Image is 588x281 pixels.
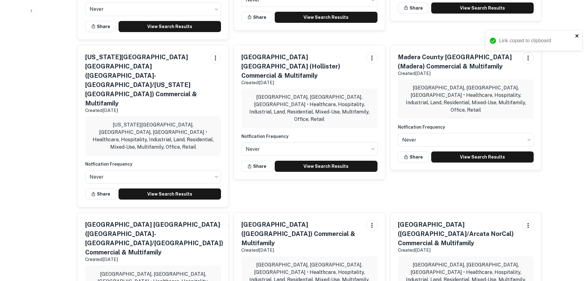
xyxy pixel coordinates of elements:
div: Without label [241,140,377,158]
p: Created [DATE] [85,256,223,263]
button: Share [241,161,272,172]
iframe: Chat Widget [557,232,588,261]
p: [US_STATE][GEOGRAPHIC_DATA], [GEOGRAPHIC_DATA], [GEOGRAPHIC_DATA] • Healthcare, Hospitality, Indu... [90,121,216,151]
p: Created [DATE] [85,107,205,114]
p: Created [DATE] [241,79,361,86]
button: Share [85,21,116,32]
div: Without label [85,1,221,18]
h5: [GEOGRAPHIC_DATA] ([GEOGRAPHIC_DATA]/Arcata NorCal) Commercial & Multifamily [398,220,518,248]
a: View Search Results [431,2,534,14]
a: View Search Results [275,12,377,23]
h5: [GEOGRAPHIC_DATA] [GEOGRAPHIC_DATA] (Hollister) Commercial & Multifamily [241,52,361,80]
p: Created [DATE] [398,246,518,254]
button: Share [241,12,272,23]
p: [GEOGRAPHIC_DATA], [GEOGRAPHIC_DATA], [GEOGRAPHIC_DATA] • Healthcare, Hospitality, Industrial, La... [246,93,373,123]
h5: [GEOGRAPHIC_DATA] [GEOGRAPHIC_DATA] ([GEOGRAPHIC_DATA]- [GEOGRAPHIC_DATA]/[GEOGRAPHIC_DATA]) Comm... [85,220,223,257]
p: Created [DATE] [398,70,518,77]
h5: [US_STATE][GEOGRAPHIC_DATA] [GEOGRAPHIC_DATA] ([GEOGRAPHIC_DATA]- [GEOGRAPHIC_DATA]/[US_STATE][GE... [85,52,205,108]
a: View Search Results [119,188,221,200]
h6: Notfication Frequency [85,161,221,167]
div: Without label [398,131,534,148]
button: Share [85,188,116,200]
a: View Search Results [275,161,377,172]
button: Share [398,151,429,163]
button: close [575,33,579,39]
p: [GEOGRAPHIC_DATA], [GEOGRAPHIC_DATA], [GEOGRAPHIC_DATA] • Healthcare, Hospitality, Industrial, La... [403,84,529,114]
h5: [GEOGRAPHIC_DATA] ([GEOGRAPHIC_DATA]) Commercial & Multifamily [241,220,361,248]
button: Share [398,2,429,14]
a: View Search Results [119,21,221,32]
div: Without label [85,168,221,185]
a: View Search Results [431,151,534,163]
h6: Notfication Frequency [241,133,377,140]
div: Link copied to clipboard [499,37,573,44]
h6: Notfication Frequency [398,124,534,130]
p: Created [DATE] [241,246,361,254]
h5: Madera County [GEOGRAPHIC_DATA] (Madera) Commercial & Multifamily [398,52,518,71]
